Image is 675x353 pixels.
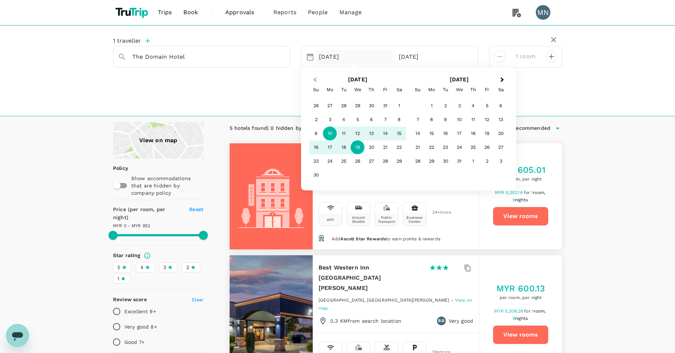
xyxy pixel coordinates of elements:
span: per room, per night [496,176,546,183]
div: Choose Saturday, December 27th, 2025 [494,140,508,154]
div: Choose Monday, October 27th, 2025 [323,99,337,113]
span: for [524,309,531,314]
a: View on map [319,297,472,311]
div: Choose Sunday, November 30th, 2025 [309,168,323,182]
span: Trips [158,8,172,17]
div: MN [536,5,550,20]
div: Choose Tuesday, December 9th, 2025 [438,113,452,127]
span: Book [183,8,198,17]
button: decrease [546,51,557,62]
h6: Price (per room, per night) [113,206,181,222]
span: 24 + more [432,210,443,215]
div: View on map [113,122,203,159]
div: Choose Monday, December 1st, 2025 [425,99,438,113]
div: Choose Wednesday, December 10th, 2025 [452,113,466,127]
span: 9 [512,316,529,321]
div: Friday [480,83,494,97]
p: Very good [449,317,473,325]
h5: MYR 605.01 [496,164,546,176]
div: Saturday [392,83,406,97]
div: Choose Friday, December 12th, 2025 [480,113,494,127]
div: Month November, 2025 [309,99,406,182]
p: Good 7+ [124,338,144,346]
div: Friday [378,83,392,97]
div: [DATE] [396,50,472,64]
div: Choose Monday, November 3rd, 2025 [323,113,337,127]
div: Airport Shuttle [348,216,368,224]
div: Choose Sunday, December 21st, 2025 [411,140,425,154]
div: Choose Sunday, November 16th, 2025 [309,140,323,154]
div: Choose Sunday, November 23rd, 2025 [309,154,323,168]
img: TruTrip logo [113,4,152,20]
span: People [308,8,328,17]
div: Choose Thursday, December 4th, 2025 [466,99,480,113]
span: 2 [186,264,189,271]
div: Choose Sunday, November 9th, 2025 [309,127,323,140]
div: Choose Thursday, November 20th, 2025 [364,140,378,154]
div: Choose Wednesday, October 29th, 2025 [351,99,364,113]
span: for [524,190,531,195]
div: Choose Saturday, December 6th, 2025 [494,99,508,113]
span: room, [533,190,545,195]
span: [GEOGRAPHIC_DATA], [GEOGRAPHIC_DATA][PERSON_NAME] [319,298,449,303]
div: Choose Thursday, December 11th, 2025 [466,113,480,127]
div: [DATE] [316,50,393,64]
input: Add rooms [511,51,540,62]
div: Choose Tuesday, December 23rd, 2025 [438,140,452,154]
span: per room, per night [496,294,545,302]
p: Show accommodations that are hidden by company policy [131,175,203,197]
span: Approvals [225,8,262,17]
div: Choose Saturday, November 1st, 2025 [392,99,406,113]
span: MYR 5,352.18 [495,190,524,195]
div: Choose Sunday, November 2nd, 2025 [309,113,323,127]
div: Choose Wednesday, November 12th, 2025 [351,127,364,140]
span: Reports [273,8,296,17]
input: Search cities, hotels, work locations [132,51,265,62]
div: Choose Monday, December 29th, 2025 [425,154,438,168]
button: Previous Month [308,74,320,86]
div: Choose Saturday, November 8th, 2025 [392,113,406,127]
div: Choose Thursday, October 30th, 2025 [364,99,378,113]
span: - [451,298,455,303]
span: 1 [532,309,547,314]
div: Choose Saturday, December 13th, 2025 [494,113,508,127]
h6: Best Western Inn [GEOGRAPHIC_DATA][PERSON_NAME] [319,263,424,293]
span: 8.6 [438,317,444,325]
span: 4 [140,264,144,271]
div: Wednesday [452,83,466,97]
button: Next Month [497,74,509,86]
div: Choose Thursday, November 13th, 2025 [364,127,378,140]
div: Choose Friday, November 14th, 2025 [378,127,392,140]
span: room, [534,309,546,314]
h2: [DATE] [307,76,409,83]
span: 3 [163,264,166,271]
div: Choose Sunday, October 26th, 2025 [309,99,323,113]
div: Tuesday [438,83,452,97]
div: Saturday [494,83,508,97]
div: Tuesday [337,83,351,97]
div: Choose Wednesday, November 26th, 2025 [351,154,364,168]
div: Choose Monday, December 8th, 2025 [425,113,438,127]
div: Choose Wednesday, December 31st, 2025 [452,154,466,168]
div: Choose Thursday, November 6th, 2025 [364,113,378,127]
div: Public Transport [376,216,397,224]
button: View rooms [493,325,549,344]
span: 1 [531,190,546,195]
h6: Review score [113,296,147,304]
div: Choose Sunday, December 7th, 2025 [411,113,425,127]
div: Choose Wednesday, November 19th, 2025 [351,140,364,154]
div: Choose Saturday, November 22nd, 2025 [392,140,406,154]
span: Add to earn points & rewards [332,236,440,241]
p: Policy [113,164,118,172]
div: Monday [323,83,337,97]
button: View rooms [493,207,549,226]
div: Choose Sunday, December 14th, 2025 [411,127,425,140]
div: Choose Wednesday, December 24th, 2025 [452,140,466,154]
h2: [DATE] [409,76,510,83]
div: Sunday [411,83,425,97]
div: Choose Tuesday, November 18th, 2025 [337,140,351,154]
div: Wifi [327,218,334,222]
span: MYR 5,308.28 [494,309,524,314]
